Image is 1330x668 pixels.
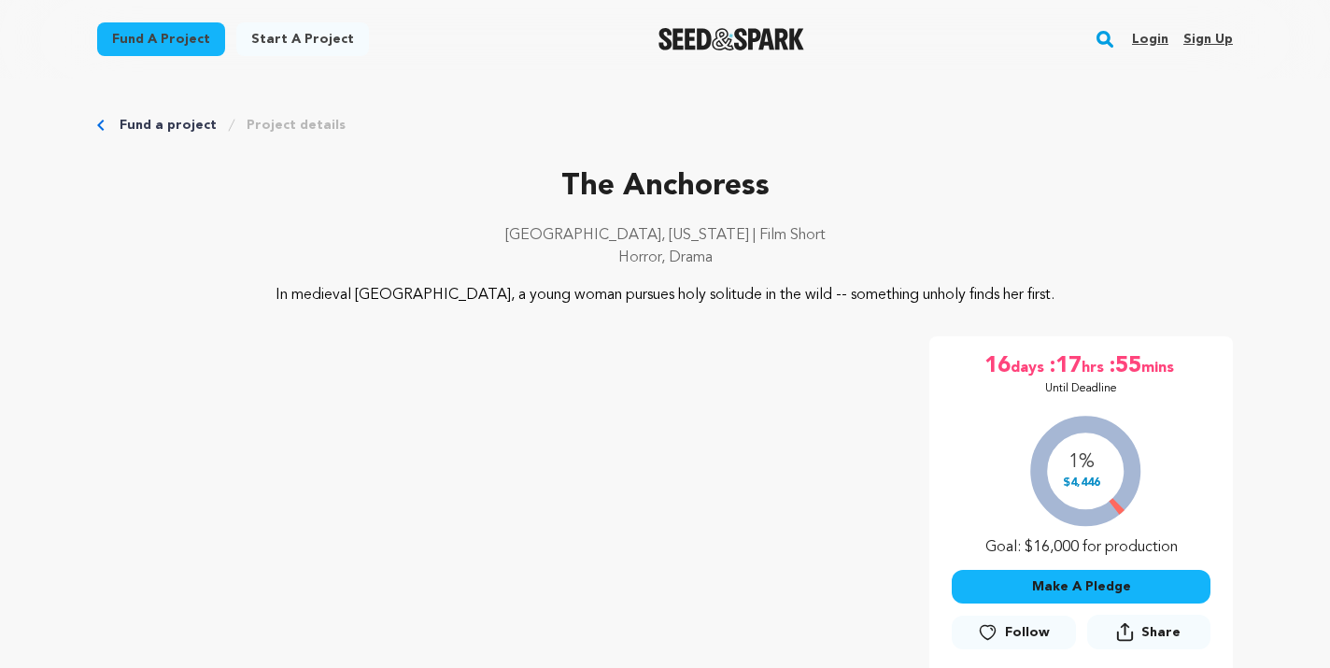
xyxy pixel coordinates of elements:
[1141,351,1178,381] span: mins
[1141,623,1181,642] span: Share
[1082,351,1108,381] span: hrs
[1045,381,1117,396] p: Until Deadline
[952,570,1210,604] button: Make A Pledge
[97,224,1233,247] p: [GEOGRAPHIC_DATA], [US_STATE] | Film Short
[97,164,1233,209] p: The Anchoress
[1005,623,1050,642] span: Follow
[97,116,1233,135] div: Breadcrumb
[658,28,805,50] img: Seed&Spark Logo Dark Mode
[658,28,805,50] a: Seed&Spark Homepage
[1087,615,1210,649] button: Share
[1132,24,1168,54] a: Login
[984,351,1011,381] span: 16
[1087,615,1210,657] span: Share
[211,284,1120,306] p: In medieval [GEOGRAPHIC_DATA], a young woman pursues holy solitude in the wild -- something unhol...
[1048,351,1082,381] span: :17
[952,616,1075,649] a: Follow
[120,116,217,135] a: Fund a project
[1108,351,1141,381] span: :55
[1183,24,1233,54] a: Sign up
[1011,351,1048,381] span: days
[97,22,225,56] a: Fund a project
[236,22,369,56] a: Start a project
[247,116,346,135] a: Project details
[97,247,1233,269] p: Horror, Drama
